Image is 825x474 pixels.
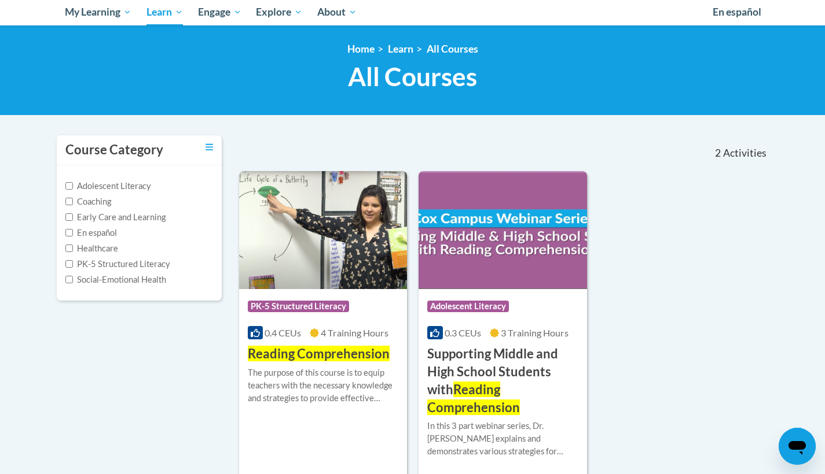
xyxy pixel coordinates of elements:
[146,5,183,19] span: Learn
[248,366,399,405] div: The purpose of this course is to equip teachers with the necessary knowledge and strategies to pr...
[65,229,73,236] input: Checkbox for Options
[65,182,73,190] input: Checkbox for Options
[427,43,478,55] a: All Courses
[65,5,131,19] span: My Learning
[198,5,241,19] span: Engage
[65,276,73,283] input: Checkbox for Options
[445,327,481,338] span: 0.3 CEUs
[65,258,170,271] label: PK-5 Structured Literacy
[723,147,767,160] span: Activities
[65,260,73,268] input: Checkbox for Options
[256,5,302,19] span: Explore
[427,382,520,415] span: Reading Comprehension
[65,211,166,224] label: Early Care and Learning
[65,198,73,205] input: Checkbox for Options
[501,327,569,338] span: 3 Training Hours
[715,147,721,160] span: 2
[427,301,509,312] span: Adolescent Literacy
[206,141,213,154] a: Toggle collapse
[713,6,761,18] span: En español
[248,301,349,312] span: PK-5 Structured Literacy
[65,180,151,192] label: Adolescent Literacy
[317,5,357,19] span: About
[65,141,163,159] h3: Course Category
[321,327,388,338] span: 4 Training Hours
[347,43,375,55] a: Home
[265,327,301,338] span: 0.4 CEUs
[419,171,587,289] img: Course Logo
[427,345,578,416] h3: Supporting Middle and High School Students with
[388,43,413,55] a: Learn
[427,420,578,458] div: In this 3 part webinar series, Dr. [PERSON_NAME] explains and demonstrates various strategies for...
[65,273,166,286] label: Social-Emotional Health
[65,213,73,221] input: Checkbox for Options
[65,227,117,239] label: En español
[348,61,477,92] span: All Courses
[248,346,390,361] span: Reading Comprehension
[65,242,118,255] label: Healthcare
[65,245,73,252] input: Checkbox for Options
[65,195,111,208] label: Coaching
[239,171,408,289] img: Course Logo
[779,428,816,465] iframe: Button to launch messaging window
